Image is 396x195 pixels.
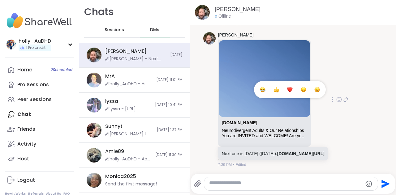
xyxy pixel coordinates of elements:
div: You are INVITED and WELCOME! Are you... Neurodivergent: Term for individuals whose brains functio... [222,133,307,138]
img: https://sharewell-space-live.sfo3.digitaloceanspaces.com/user-generated/810b06e5-a9d4-476c-a3db-a... [87,73,101,87]
span: [DATE] 11:30 PM [155,152,183,158]
button: Select Reaction: Thumbs up [270,83,282,96]
span: [DATE] 10:41 PM [155,102,183,108]
button: Select Reaction: Astonished [311,83,323,96]
div: Neurodivergent Adults & Our Relationships [222,128,307,133]
div: @[PERSON_NAME] I tried but it was full... [105,131,153,137]
div: Host [17,155,29,162]
img: holly_AuDHD [6,40,16,49]
h1: Chats [84,5,114,19]
span: 7:39 PM [218,162,232,167]
div: [PERSON_NAME] [105,48,147,55]
div: Offline [215,13,231,19]
img: https://sharewell-space-live.sfo3.digitaloceanspaces.com/user-generated/3d855412-782e-477c-9099-c... [87,48,101,62]
div: holly_AuDHD [19,38,51,45]
div: @holly_AuDHD - Ack my timing is terrible lol [105,156,152,162]
a: Host [5,151,74,166]
img: https://sharewell-space-live.sfo3.digitaloceanspaces.com/user-generated/3d855412-782e-477c-9099-c... [203,32,216,45]
div: @holly_AuDHD - Hi Mr. A! I was wondering if it would be possible to hold your weekly meetings on ... [105,81,153,87]
a: Friends [5,122,74,137]
span: Sessions [105,27,124,33]
img: ShareWell Nav Logo [5,10,74,32]
a: [PERSON_NAME] [215,6,260,13]
div: @lyssa - [URL][DOMAIN_NAME] [105,106,151,112]
span: [DATE] [170,52,183,57]
a: [PERSON_NAME] [218,32,254,38]
a: Home2Scheduled [5,62,74,77]
a: Logout [5,173,74,188]
a: Pro Sessions [5,77,74,92]
img: https://sharewell-space-live.sfo3.digitaloceanspaces.com/user-generated/81ace702-265a-4776-a74a-6... [87,123,101,138]
div: Pro Sessions [17,81,49,88]
a: Attachment [222,120,257,125]
div: Logout [17,177,35,184]
span: [DATE] 11:01 PM [156,77,183,83]
button: Emoji picker [365,180,372,188]
div: Sunnyt [105,123,123,130]
a: Peer Sessions [5,92,74,107]
img: Neurodivergent Adults & Our Relationships [219,40,310,117]
img: https://sharewell-space-live.sfo3.digitaloceanspaces.com/user-generated/666f9ab0-b952-44c3-ad34-f... [87,98,101,112]
img: https://sharewell-space-live.sfo3.digitaloceanspaces.com/user-generated/c3bd44a5-f966-4702-9748-c... [87,148,101,163]
span: • [233,162,234,167]
img: https://sharewell-space-live.sfo3.digitaloceanspaces.com/user-generated/3d855412-782e-477c-9099-c... [195,5,210,20]
button: Select Reaction: Heart [284,83,296,96]
div: Activity [17,141,36,147]
textarea: Type your message [209,180,362,188]
div: Peer Sessions [17,96,52,103]
div: Monica2025 [105,173,136,180]
a: [DOMAIN_NAME][URL] [277,151,325,156]
div: @[PERSON_NAME] - Next one is [DATE] ([DATE]): [URL][DOMAIN_NAME] [105,56,166,62]
button: Send [378,177,392,191]
a: Activity [5,137,74,151]
span: 2 Scheduled [51,67,72,72]
div: Home [17,66,32,73]
span: Edited [236,162,246,167]
span: 1 Pro credit [26,45,45,50]
button: Select Reaction: Sad [297,83,310,96]
div: lyssa [105,98,118,105]
span: [DATE] 1:37 PM [157,127,183,133]
div: Friends [17,126,35,133]
img: https://sharewell-space-live.sfo3.digitaloceanspaces.com/user-generated/41d32855-0ec4-4264-b983-4... [87,173,101,188]
p: Next one is [DATE] ([DATE]): [222,150,325,157]
div: MrA [105,73,115,80]
div: Send the first message! [105,181,157,187]
button: Select Reaction: Joy [256,83,269,96]
span: DMs [150,27,159,33]
div: Amie89 [105,148,124,155]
